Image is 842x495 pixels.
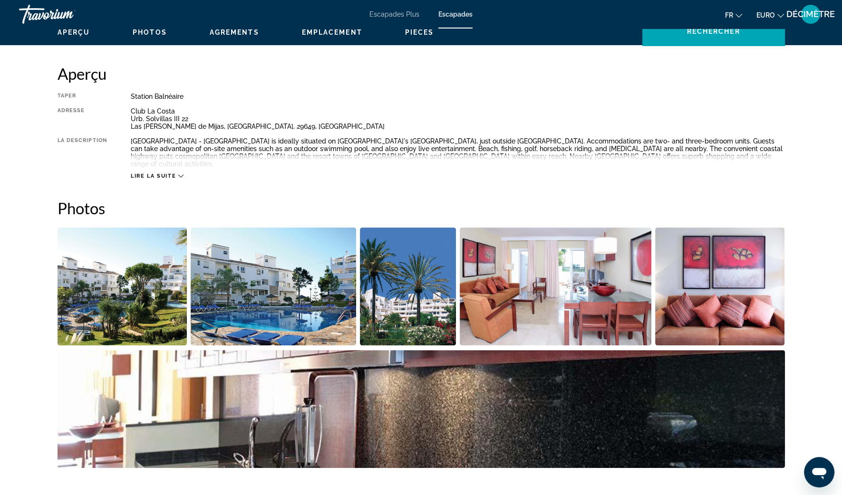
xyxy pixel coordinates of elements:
[133,29,167,36] span: Photos
[58,227,187,346] button: Open full-screen image slider
[58,199,785,218] h2: Photos
[131,93,785,100] div: Station balnéaire
[725,8,742,22] button: Changer la langue
[131,107,785,130] div: Club La Costa Urb. Solvillas III 22 Las [PERSON_NAME] de Mijas, [GEOGRAPHIC_DATA], 29649, [GEOGRA...
[19,2,114,27] a: Travorium
[369,10,419,18] a: Escapades Plus
[191,227,356,346] button: Open full-screen image slider
[302,29,362,36] span: Emplacement
[58,107,107,130] div: Adresse
[58,64,785,83] h2: Aperçu
[725,11,733,19] span: Fr
[687,28,740,35] span: Rechercher
[786,10,835,19] span: DÉCIMÈTRE
[210,29,259,36] span: Agréments
[405,28,434,37] button: Pièces
[756,8,784,22] button: Changer de devise
[655,227,785,346] button: Open full-screen image slider
[405,29,434,36] span: Pièces
[804,457,834,487] iframe: Bouton de lancement de la fenêtre de messagerie
[360,227,456,346] button: Open full-screen image slider
[58,29,90,36] span: Aperçu
[642,17,785,46] button: Rechercher
[131,172,184,180] button: Lire la suite
[58,350,785,468] button: Open full-screen image slider
[460,227,651,346] button: Open full-screen image slider
[58,93,107,100] div: Taper
[58,28,90,37] button: Aperçu
[58,137,107,168] div: La description
[210,28,259,37] button: Agréments
[756,11,775,19] span: EURO
[438,10,473,18] a: Escapades
[798,4,823,24] button: Menu utilisateur
[133,28,167,37] button: Photos
[302,28,362,37] button: Emplacement
[131,173,176,179] span: Lire la suite
[131,137,785,168] div: [GEOGRAPHIC_DATA] - [GEOGRAPHIC_DATA] is ideally situated on [GEOGRAPHIC_DATA]'s [GEOGRAPHIC_DATA...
